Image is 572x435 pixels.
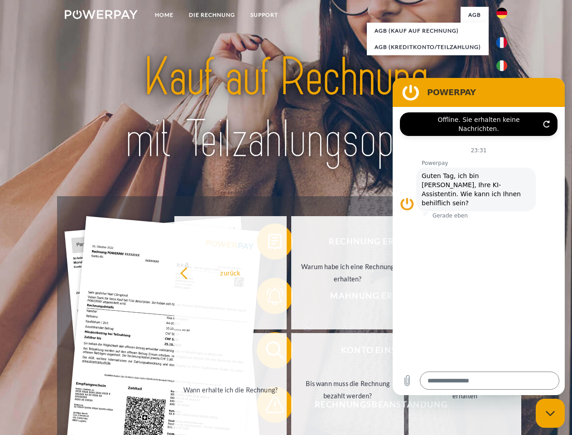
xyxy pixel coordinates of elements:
img: logo-powerpay-white.svg [65,10,138,19]
a: DIE RECHNUNG [181,7,243,23]
a: AGB (Kauf auf Rechnung) [367,23,489,39]
img: title-powerpay_de.svg [87,43,485,174]
a: Home [147,7,181,23]
div: Wann erhalte ich die Rechnung? [180,383,282,396]
img: it [496,60,507,71]
div: Warum habe ich eine Rechnung erhalten? [297,261,399,285]
div: zurück [180,266,282,279]
a: AGB (Kreditkonto/Teilzahlung) [367,39,489,55]
div: Bis wann muss die Rechnung bezahlt werden? [297,377,399,402]
iframe: Messaging-Fenster [393,78,565,395]
img: fr [496,37,507,48]
a: agb [461,7,489,23]
iframe: Schaltfläche zum Öffnen des Messaging-Fensters; Konversation läuft [536,399,565,428]
img: de [496,8,507,19]
a: SUPPORT [243,7,286,23]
